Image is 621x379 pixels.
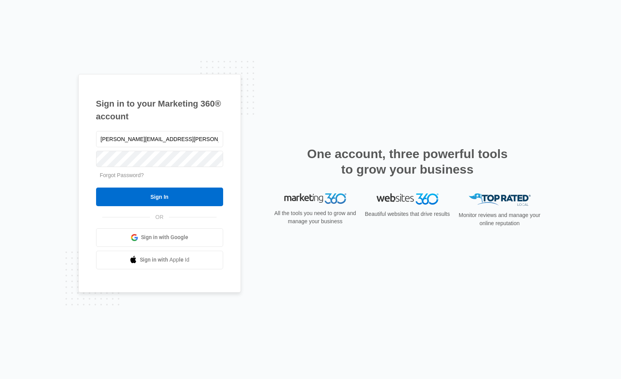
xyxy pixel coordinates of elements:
img: Top Rated Local [469,193,531,206]
a: Forgot Password? [100,172,144,178]
span: Sign in with Google [141,233,188,241]
p: Beautiful websites that drive results [364,210,451,218]
img: Websites 360 [377,193,439,205]
img: Marketing 360 [284,193,346,204]
a: Sign in with Apple Id [96,251,223,269]
input: Email [96,131,223,147]
p: Monitor reviews and manage your online reputation [456,211,543,227]
h2: One account, three powerful tools to grow your business [305,146,510,177]
p: All the tools you need to grow and manage your business [272,209,359,226]
input: Sign In [96,188,223,206]
a: Sign in with Google [96,228,223,247]
span: OR [150,213,169,221]
h1: Sign in to your Marketing 360® account [96,97,223,123]
span: Sign in with Apple Id [140,256,189,264]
